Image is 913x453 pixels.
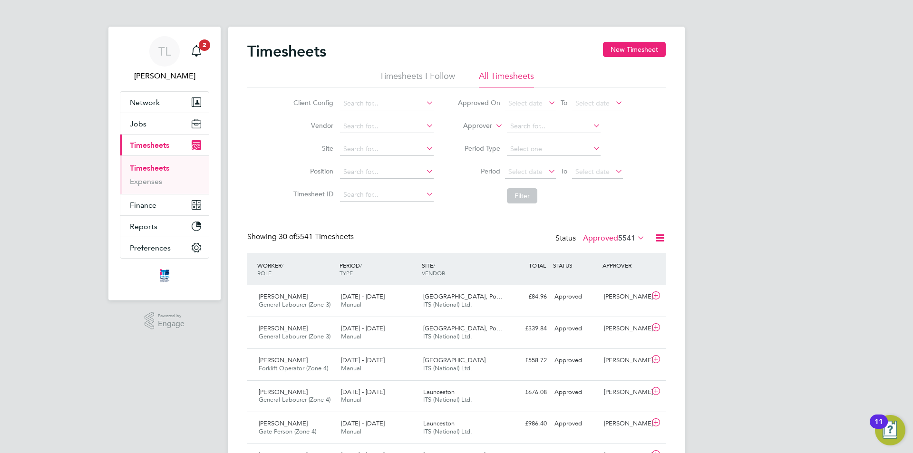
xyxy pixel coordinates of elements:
[618,233,635,243] span: 5541
[600,321,650,337] div: [PERSON_NAME]
[423,427,472,435] span: ITS (National) Ltd.
[379,70,455,87] li: Timesheets I Follow
[130,243,171,252] span: Preferences
[575,167,610,176] span: Select date
[551,289,600,305] div: Approved
[874,422,883,434] div: 11
[120,194,209,215] button: Finance
[291,190,333,198] label: Timesheet ID
[422,269,445,277] span: VENDOR
[479,70,534,87] li: All Timesheets
[259,364,328,372] span: Forklift Operator (Zone 4)
[341,332,361,340] span: Manual
[423,356,486,364] span: [GEOGRAPHIC_DATA]
[130,141,169,150] span: Timesheets
[120,113,209,134] button: Jobs
[501,321,551,337] div: £339.84
[340,143,434,156] input: Search for...
[457,167,500,175] label: Period
[341,356,385,364] span: [DATE] - [DATE]
[341,364,361,372] span: Manual
[600,353,650,368] div: [PERSON_NAME]
[449,121,492,131] label: Approver
[259,427,316,435] span: Gate Person (Zone 4)
[558,165,570,177] span: To
[340,188,434,202] input: Search for...
[259,332,330,340] span: General Labourer (Zone 3)
[501,353,551,368] div: £558.72
[423,332,472,340] span: ITS (National) Ltd.
[255,257,337,281] div: WORKER
[507,120,601,133] input: Search for...
[875,415,905,445] button: Open Resource Center, 11 new notifications
[501,416,551,432] div: £986.40
[120,70,209,82] span: Tim Lerwill
[501,289,551,305] div: £84.96
[259,300,330,308] span: General Labourer (Zone 3)
[423,395,472,404] span: ITS (National) Ltd.
[158,320,185,328] span: Engage
[145,312,185,330] a: Powered byEngage
[341,292,385,300] span: [DATE] - [DATE]
[603,42,666,57] button: New Timesheet
[259,395,330,404] span: General Labourer (Zone 4)
[247,42,326,61] h2: Timesheets
[529,261,546,269] span: TOTAL
[341,324,385,332] span: [DATE] - [DATE]
[158,45,171,58] span: TL
[419,257,502,281] div: SITE
[551,385,600,400] div: Approved
[120,155,209,194] div: Timesheets
[199,39,210,51] span: 2
[423,364,472,372] span: ITS (National) Ltd.
[130,119,146,128] span: Jobs
[508,167,543,176] span: Select date
[259,388,308,396] span: [PERSON_NAME]
[360,261,362,269] span: /
[507,188,537,203] button: Filter
[551,257,600,274] div: STATUS
[120,237,209,258] button: Preferences
[501,385,551,400] div: £676.08
[433,261,435,269] span: /
[555,232,647,245] div: Status
[120,268,209,283] a: Go to home page
[337,257,419,281] div: PERIOD
[583,233,645,243] label: Approved
[340,97,434,110] input: Search for...
[457,144,500,153] label: Period Type
[340,269,353,277] span: TYPE
[341,388,385,396] span: [DATE] - [DATE]
[291,167,333,175] label: Position
[423,292,503,300] span: [GEOGRAPHIC_DATA], Po…
[259,324,308,332] span: [PERSON_NAME]
[457,98,500,107] label: Approved On
[423,300,472,308] span: ITS (National) Ltd.
[423,419,455,427] span: Launceston
[257,269,272,277] span: ROLE
[130,177,162,186] a: Expenses
[600,257,650,274] div: APPROVER
[551,416,600,432] div: Approved
[600,289,650,305] div: [PERSON_NAME]
[259,292,308,300] span: [PERSON_NAME]
[423,388,455,396] span: Launceston
[259,419,308,427] span: [PERSON_NAME]
[341,300,361,308] span: Manual
[340,165,434,179] input: Search for...
[341,427,361,435] span: Manual
[130,201,156,210] span: Finance
[340,120,434,133] input: Search for...
[120,216,209,237] button: Reports
[120,92,209,113] button: Network
[423,324,503,332] span: [GEOGRAPHIC_DATA], Po…
[130,164,169,173] a: Timesheets
[158,268,171,283] img: itsconstruction-logo-retina.png
[508,99,543,107] span: Select date
[108,27,221,300] nav: Main navigation
[341,395,361,404] span: Manual
[600,385,650,400] div: [PERSON_NAME]
[282,261,283,269] span: /
[130,222,157,231] span: Reports
[291,98,333,107] label: Client Config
